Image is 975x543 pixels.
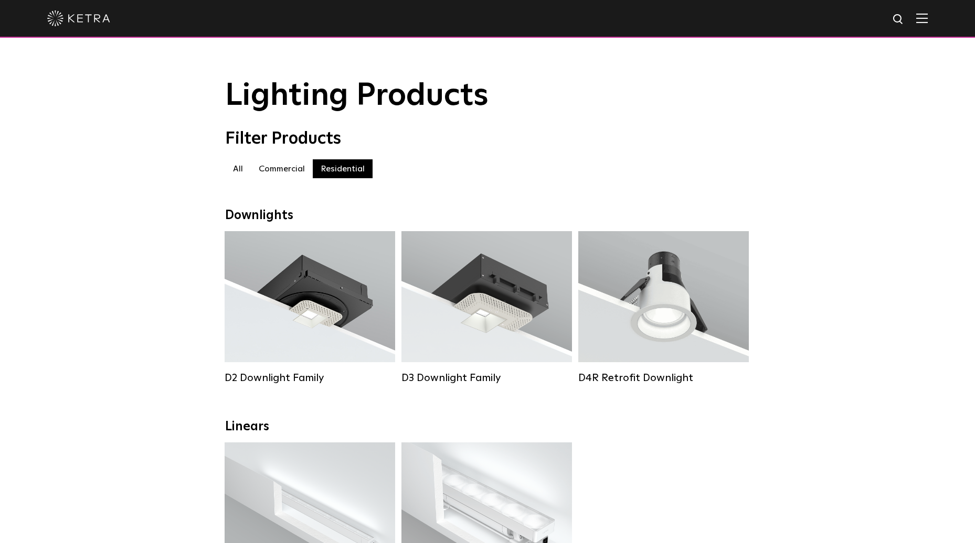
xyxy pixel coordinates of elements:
a: D3 Downlight Family Lumen Output:700 / 900 / 1100Colors:White / Black / Silver / Bronze / Paintab... [401,231,572,384]
div: Linears [225,419,750,435]
a: D4R Retrofit Downlight Lumen Output:800Colors:White / BlackBeam Angles:15° / 25° / 40° / 60°Watta... [578,231,749,384]
label: Residential [313,159,373,178]
label: Commercial [251,159,313,178]
div: Filter Products [225,129,750,149]
a: D2 Downlight Family Lumen Output:1200Colors:White / Black / Gloss Black / Silver / Bronze / Silve... [225,231,395,384]
label: All [225,159,251,178]
img: search icon [892,13,905,26]
div: D2 Downlight Family [225,372,395,384]
div: Downlights [225,208,750,223]
span: Lighting Products [225,80,489,112]
div: D4R Retrofit Downlight [578,372,749,384]
img: Hamburger%20Nav.svg [916,13,928,23]
img: ketra-logo-2019-white [47,10,110,26]
div: D3 Downlight Family [401,372,572,384]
